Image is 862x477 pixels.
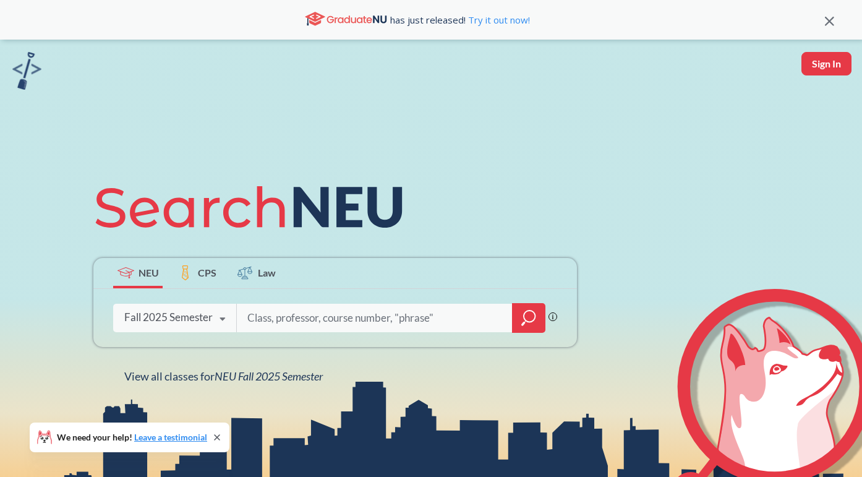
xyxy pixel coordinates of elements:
div: magnifying glass [512,303,545,333]
span: View all classes for [124,369,323,383]
span: We need your help! [57,433,207,442]
button: Sign In [801,52,851,75]
img: sandbox logo [12,52,41,90]
span: NEU Fall 2025 Semester [215,369,323,383]
a: Leave a testimonial [134,432,207,442]
span: NEU [139,265,159,280]
span: Law [258,265,276,280]
input: Class, professor, course number, "phrase" [246,305,503,331]
span: CPS [198,265,216,280]
svg: magnifying glass [521,309,536,327]
a: Try it out now! [466,14,530,26]
div: Fall 2025 Semester [124,311,213,324]
span: has just released! [390,13,530,27]
a: sandbox logo [12,52,41,93]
